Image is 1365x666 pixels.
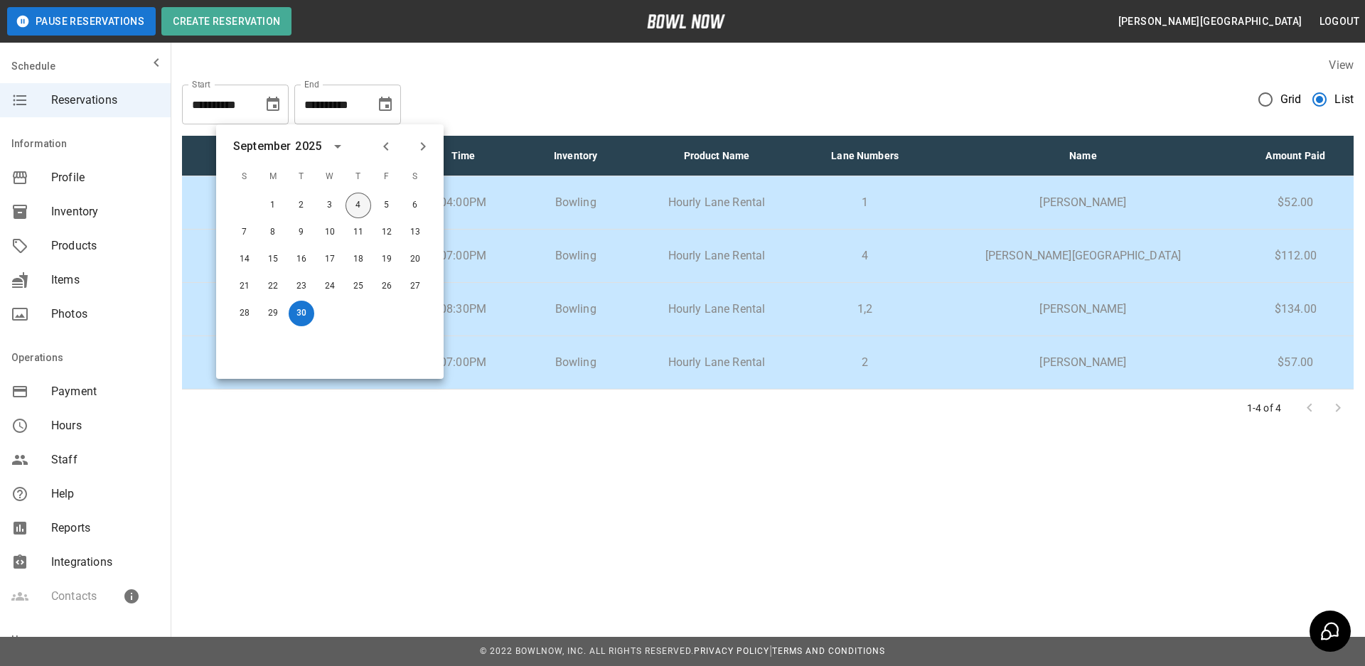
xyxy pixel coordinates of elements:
p: 1,2 [813,301,917,318]
p: [PERSON_NAME] [940,194,1226,211]
img: logo [647,14,725,28]
button: Sep 26, 2025 [374,274,400,299]
button: Sep 12, 2025 [374,220,400,245]
p: Hourly Lane Rental [643,194,790,211]
button: Sep 15, 2025 [260,247,286,272]
span: Hours [51,417,159,434]
label: View [1329,58,1354,72]
div: 2025 [295,138,321,155]
p: Bowling [531,354,621,371]
button: Sep 23, 2025 [289,274,314,299]
p: 1 [813,194,917,211]
button: Sep 2, 2025 [289,193,314,218]
span: Inventory [51,203,159,220]
span: T [289,163,314,191]
button: Sep 17, 2025 [317,247,343,272]
button: Logout [1314,9,1365,35]
button: Sep 27, 2025 [402,274,428,299]
button: Sep 5, 2025 [374,193,400,218]
span: © 2022 BowlNow, Inc. All Rights Reserved. [480,646,694,656]
th: Product Name [632,136,801,176]
span: F [374,163,400,191]
span: Help [51,485,159,503]
button: Sep 13, 2025 [402,220,428,245]
span: Payment [51,383,159,400]
button: Previous month [374,134,398,159]
button: Sep 4, 2025 [346,193,371,218]
p: Bowling [531,301,621,318]
button: Sep 18, 2025 [346,247,371,272]
p: Bowling [531,247,621,264]
button: Sep 16, 2025 [289,247,314,272]
button: [PERSON_NAME][GEOGRAPHIC_DATA] [1113,9,1308,35]
p: 2 [813,354,917,371]
span: T [346,163,371,191]
span: Items [51,272,159,289]
span: Integrations [51,554,159,571]
button: Sep 9, 2025 [289,220,314,245]
p: 1-4 of 4 [1247,401,1281,415]
button: Create Reservation [161,7,291,36]
th: Name [928,136,1237,176]
span: S [232,163,257,191]
p: Hourly Lane Rental [643,247,790,264]
button: Sep 10, 2025 [317,220,343,245]
button: Pause Reservations [7,7,156,36]
p: [PERSON_NAME] [940,301,1226,318]
button: calendar view is open, switch to year view [326,134,350,159]
p: 08:30PM [418,301,508,318]
p: 07:00PM [418,247,508,264]
span: Products [51,237,159,254]
p: $57.00 [1249,354,1342,371]
span: Reports [51,520,159,537]
p: $52.00 [1249,194,1342,211]
th: Check In [182,136,294,176]
th: Lane Numbers [801,136,928,176]
span: M [260,163,286,191]
button: Choose date, selected date is Sep 30, 2025 [371,90,400,119]
button: Sep 8, 2025 [260,220,286,245]
button: Sep 28, 2025 [232,301,257,326]
button: Sep 22, 2025 [260,274,286,299]
p: [PERSON_NAME][GEOGRAPHIC_DATA] [940,247,1226,264]
button: Sep 25, 2025 [346,274,371,299]
button: Next month [411,134,435,159]
th: Inventory [520,136,632,176]
span: Reservations [51,92,159,109]
p: 4 [813,247,917,264]
span: List [1334,91,1354,108]
button: Sep 6, 2025 [402,193,428,218]
p: $112.00 [1249,247,1342,264]
p: Hourly Lane Rental [643,354,790,371]
p: 07:00PM [418,354,508,371]
button: Sep 11, 2025 [346,220,371,245]
button: Sep 21, 2025 [232,274,257,299]
button: Sep 30, 2025 [289,301,314,326]
button: Sep 14, 2025 [232,247,257,272]
button: Sep 1, 2025 [260,193,286,218]
button: Sep 20, 2025 [402,247,428,272]
p: 04:00PM [418,194,508,211]
span: Profile [51,169,159,186]
span: Photos [51,306,159,323]
button: Sep 19, 2025 [374,247,400,272]
span: S [402,163,428,191]
button: Choose date, selected date is Aug 30, 2025 [259,90,287,119]
button: Sep 24, 2025 [317,274,343,299]
th: Time [407,136,519,176]
p: [PERSON_NAME] [940,354,1226,371]
div: September [233,138,291,155]
p: Bowling [531,194,621,211]
p: Hourly Lane Rental [643,301,790,318]
button: Sep 3, 2025 [317,193,343,218]
span: Grid [1280,91,1302,108]
a: Privacy Policy [694,646,769,656]
p: $134.00 [1249,301,1342,318]
span: W [317,163,343,191]
button: Sep 7, 2025 [232,220,257,245]
button: Sep 29, 2025 [260,301,286,326]
th: Amount Paid [1238,136,1354,176]
span: Staff [51,451,159,468]
a: Terms and Conditions [772,646,885,656]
